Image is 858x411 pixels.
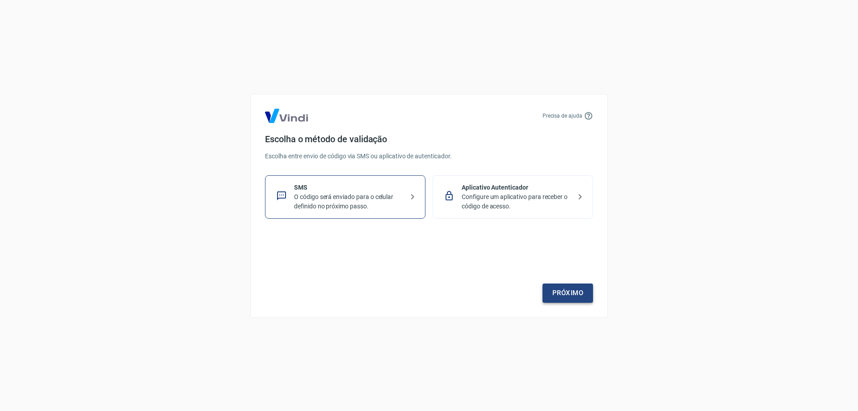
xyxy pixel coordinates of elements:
p: O código será enviado para o celular definido no próximo passo. [294,192,404,211]
h4: Escolha o método de validação [265,134,593,144]
div: SMSO código será enviado para o celular definido no próximo passo. [265,175,425,219]
p: Precisa de ajuda [543,112,582,120]
div: Aplicativo AutenticadorConfigure um aplicativo para receber o código de acesso. [433,175,593,219]
p: Aplicativo Autenticador [462,183,571,192]
p: SMS [294,183,404,192]
a: Próximo [543,284,593,302]
p: Configure um aplicativo para receber o código de acesso. [462,192,571,211]
p: Escolha entre envio de código via SMS ou aplicativo de autenticador. [265,152,593,161]
img: Logo Vind [265,109,308,123]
